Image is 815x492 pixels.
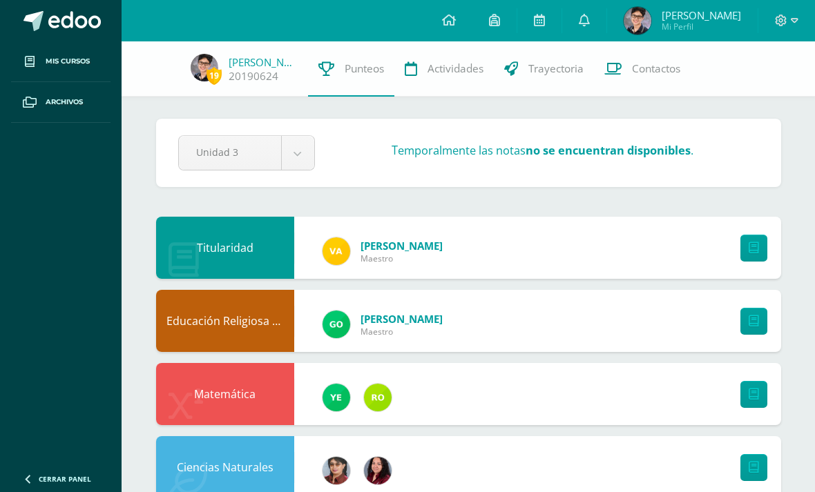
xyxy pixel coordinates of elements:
span: Maestro [361,253,443,264]
span: Contactos [632,61,680,76]
span: Punteos [345,61,384,76]
a: Contactos [594,41,691,97]
img: fd93c6619258ae32e8e829e8701697bb.png [323,384,350,411]
img: 53ebae3843709d0b88523289b497d643.png [364,384,392,411]
span: Mi Perfil [662,21,741,32]
img: 78707b32dfccdab037c91653f10936d8.png [323,237,350,265]
img: a71da0dd88d8707d8cad730c28d3cf18.png [323,311,350,338]
a: Unidad 3 [179,136,314,170]
span: 19 [207,67,222,84]
span: [PERSON_NAME] [361,312,443,326]
span: Trayectoria [528,61,584,76]
img: 7420dd8cffec07cce464df0021f01d4a.png [364,457,392,484]
img: 98a833baf464a18708f0139f1d40e253.png [624,7,651,35]
a: Punteos [308,41,394,97]
a: [PERSON_NAME] [229,55,298,69]
span: [PERSON_NAME] [361,239,443,253]
span: [PERSON_NAME] [662,8,741,22]
a: Archivos [11,82,111,123]
div: Matemática [156,363,294,425]
div: Educación Religiosa Escolar [156,290,294,352]
span: Mis cursos [46,56,90,67]
span: Cerrar panel [39,474,91,484]
img: 98a833baf464a18708f0139f1d40e253.png [191,54,218,81]
img: 62738a800ecd8b6fa95d10d0b85c3dbc.png [323,457,350,484]
span: Unidad 3 [196,136,264,168]
span: Actividades [428,61,483,76]
a: 20190624 [229,69,278,83]
div: Titularidad [156,217,294,279]
h3: Temporalmente las notas . [392,143,693,158]
a: Mis cursos [11,41,111,82]
span: Maestro [361,326,443,337]
span: Archivos [46,97,83,108]
strong: no se encuentran disponibles [526,143,691,158]
a: Trayectoria [494,41,594,97]
a: Actividades [394,41,494,97]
